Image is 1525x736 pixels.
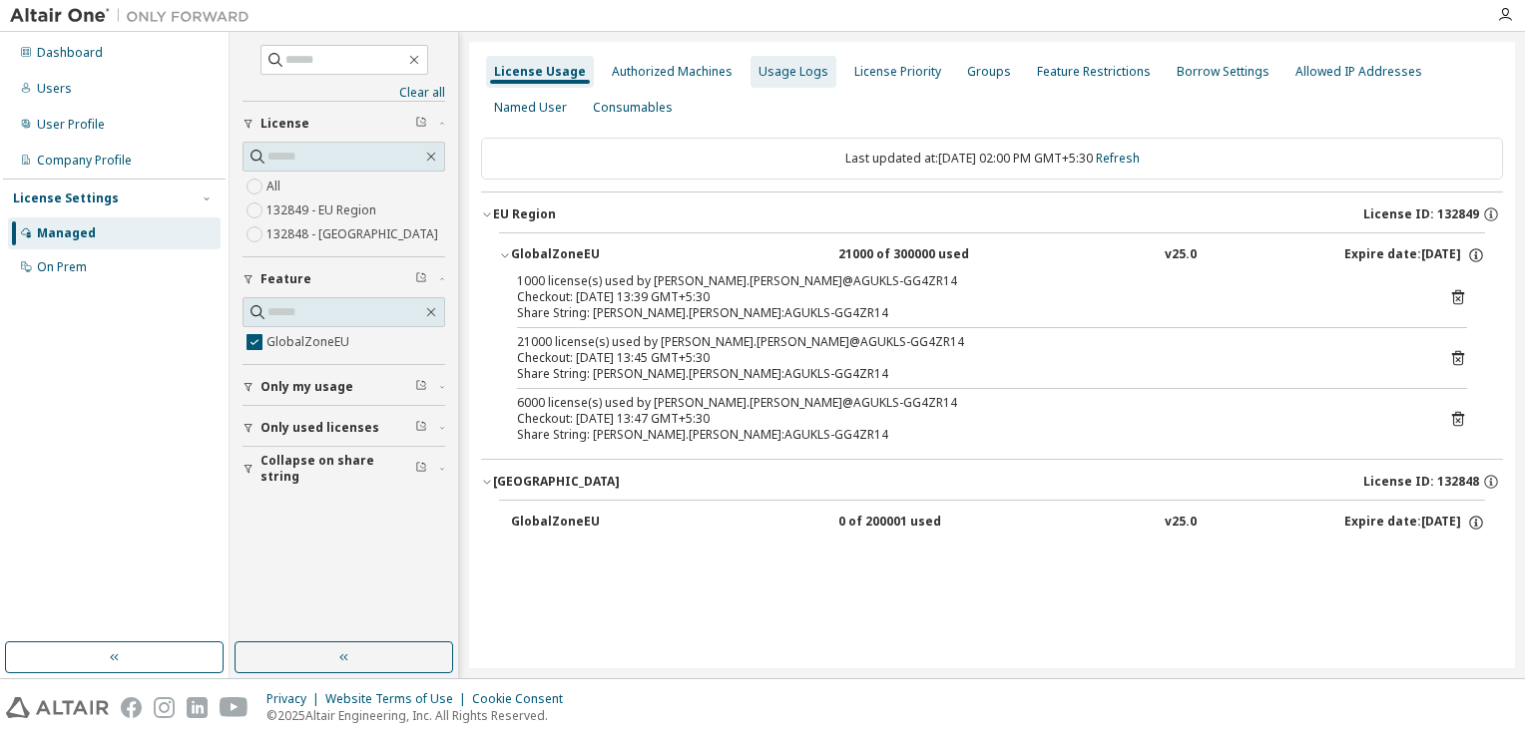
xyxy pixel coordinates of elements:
div: Allowed IP Addresses [1295,64,1422,80]
label: GlobalZoneEU [266,330,353,354]
div: Consumables [593,100,673,116]
div: Website Terms of Use [325,691,472,707]
label: 132849 - EU Region [266,198,380,222]
span: Clear filter [415,420,427,436]
div: Checkout: [DATE] 13:39 GMT+5:30 [517,289,1419,305]
div: Share String: [PERSON_NAME].[PERSON_NAME]:AGUKLS-GG4ZR14 [517,366,1419,382]
div: Share String: [PERSON_NAME].[PERSON_NAME]:AGUKLS-GG4ZR14 [517,427,1419,443]
div: GlobalZoneEU [511,246,691,264]
div: GlobalZoneEU [511,514,691,532]
button: Collapse on share string [243,447,445,491]
div: Privacy [266,691,325,707]
img: youtube.svg [220,697,249,718]
div: EU Region [493,206,556,222]
span: Clear filter [415,461,427,477]
a: Clear all [243,85,445,101]
div: License Settings [13,190,119,206]
span: Clear filter [415,116,427,132]
span: License ID: 132848 [1363,474,1479,490]
div: Company Profile [37,153,132,169]
button: Feature [243,257,445,301]
div: License Usage [494,64,586,80]
span: License ID: 132849 [1363,206,1479,222]
div: User Profile [37,117,105,133]
button: EU RegionLicense ID: 132849 [481,192,1503,236]
div: Feature Restrictions [1037,64,1151,80]
div: Groups [967,64,1011,80]
button: [GEOGRAPHIC_DATA]License ID: 132848 [481,460,1503,504]
div: Expire date: [DATE] [1344,514,1485,532]
div: Authorized Machines [612,64,733,80]
img: altair_logo.svg [6,697,109,718]
span: Only used licenses [260,420,379,436]
div: Users [37,81,72,97]
div: Last updated at: [DATE] 02:00 PM GMT+5:30 [481,138,1503,180]
div: 0 of 200001 used [838,514,1018,532]
span: Clear filter [415,379,427,395]
div: 21000 of 300000 used [838,246,1018,264]
button: License [243,102,445,146]
div: License Priority [854,64,941,80]
button: GlobalZoneEU0 of 200001 usedv25.0Expire date:[DATE] [511,501,1485,545]
img: linkedin.svg [187,697,208,718]
div: Checkout: [DATE] 13:45 GMT+5:30 [517,350,1419,366]
img: facebook.svg [121,697,142,718]
span: License [260,116,309,132]
label: All [266,175,284,198]
p: © 2025 Altair Engineering, Inc. All Rights Reserved. [266,707,575,724]
div: 1000 license(s) used by [PERSON_NAME].[PERSON_NAME]@AGUKLS-GG4ZR14 [517,273,1419,289]
div: Share String: [PERSON_NAME].[PERSON_NAME]:AGUKLS-GG4ZR14 [517,305,1419,321]
div: Expire date: [DATE] [1344,246,1485,264]
img: Altair One [10,6,259,26]
span: Collapse on share string [260,453,415,485]
div: Named User [494,100,567,116]
button: GlobalZoneEU21000 of 300000 usedv25.0Expire date:[DATE] [499,233,1485,277]
div: On Prem [37,259,87,275]
div: Borrow Settings [1177,64,1270,80]
div: Checkout: [DATE] 13:47 GMT+5:30 [517,411,1419,427]
button: Only used licenses [243,406,445,450]
span: Only my usage [260,379,353,395]
div: Cookie Consent [472,691,575,707]
label: 132848 - [GEOGRAPHIC_DATA] [266,222,442,246]
div: Usage Logs [759,64,828,80]
div: 6000 license(s) used by [PERSON_NAME].[PERSON_NAME]@AGUKLS-GG4ZR14 [517,395,1419,411]
div: [GEOGRAPHIC_DATA] [493,474,620,490]
button: Only my usage [243,365,445,409]
div: v25.0 [1165,514,1197,532]
span: Feature [260,271,311,287]
span: Clear filter [415,271,427,287]
div: v25.0 [1165,246,1197,264]
div: Dashboard [37,45,103,61]
img: instagram.svg [154,697,175,718]
a: Refresh [1096,150,1140,167]
div: 21000 license(s) used by [PERSON_NAME].[PERSON_NAME]@AGUKLS-GG4ZR14 [517,334,1419,350]
div: Managed [37,225,96,241]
